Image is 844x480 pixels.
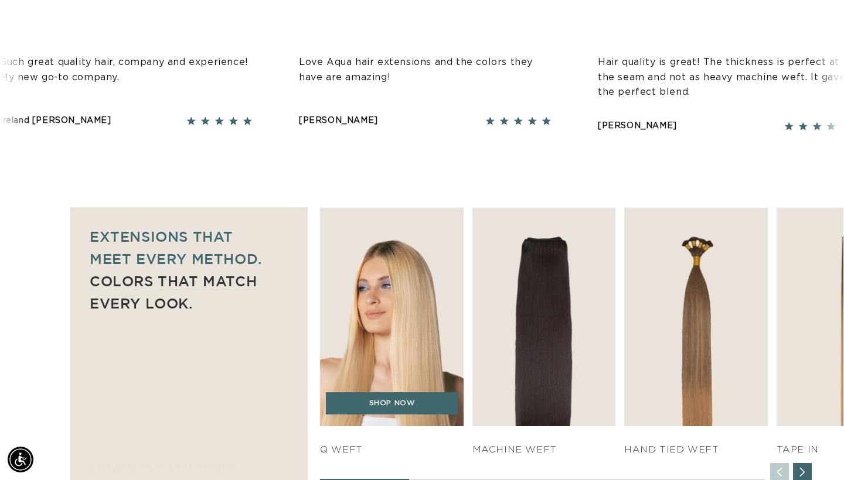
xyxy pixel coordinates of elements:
div: 1 / 7 [320,208,463,455]
p: Colors that match every look. [90,270,288,314]
p: Extensions that [90,225,288,248]
div: Accessibility Menu [8,447,33,472]
div: [PERSON_NAME] [299,114,378,128]
div: [PERSON_NAME] [598,119,677,133]
a: SHOP NOW [326,392,458,414]
img: q weft [316,203,467,431]
p: Love Aqua hair extensions and the colors they have are amazing! [299,55,551,85]
h4: Machine Weft [472,444,615,456]
div: 3 / 7 [624,208,767,455]
div: 2 / 7 [472,208,615,455]
h4: q weft [320,444,463,456]
p: explore our extensions [90,459,288,476]
p: meet every method. [90,248,288,270]
h4: HAND TIED WEFT [624,444,767,456]
iframe: Chat Widget [785,424,844,480]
